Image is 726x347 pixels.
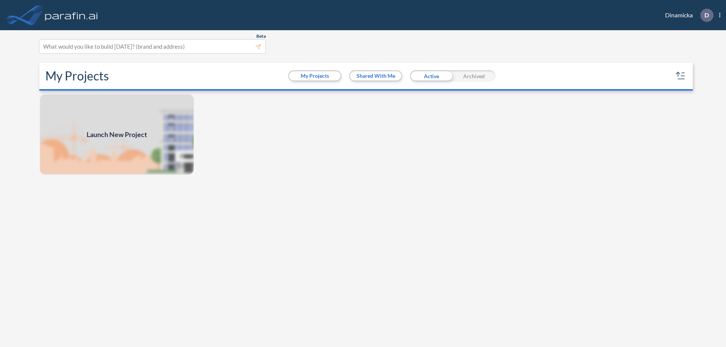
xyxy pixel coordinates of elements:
[453,70,495,82] div: Archived
[39,94,194,175] a: Launch New Project
[675,70,687,82] button: sort
[87,130,147,140] span: Launch New Project
[410,70,453,82] div: Active
[289,71,340,80] button: My Projects
[256,33,266,39] span: Beta
[350,71,401,80] button: Shared With Me
[654,9,720,22] div: Dinamicka
[43,8,99,23] img: logo
[39,94,194,175] img: add
[45,69,109,83] h2: My Projects
[704,12,709,19] p: D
